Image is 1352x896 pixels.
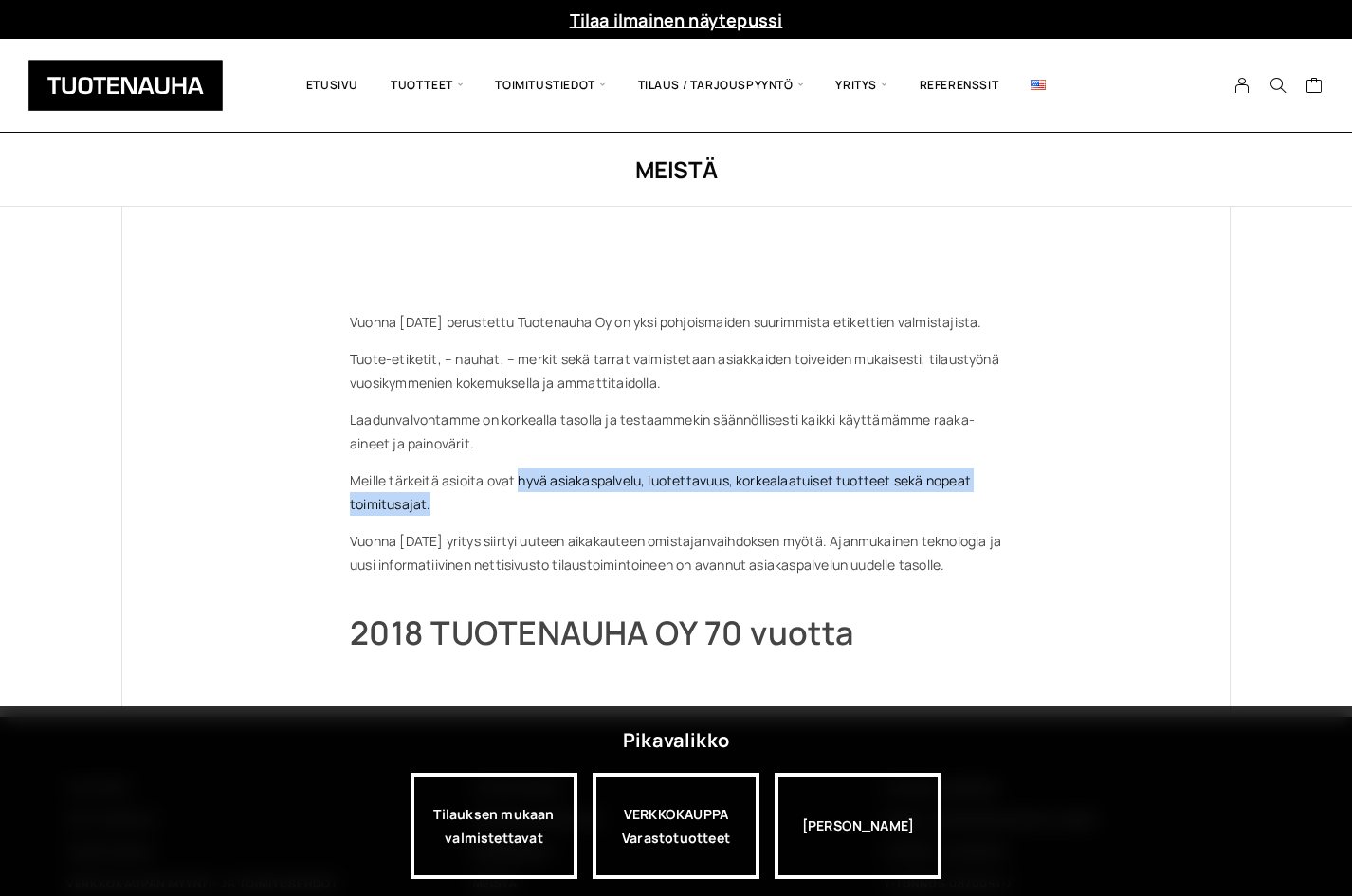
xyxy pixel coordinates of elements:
a: Etusivu [290,53,375,118]
img: Tuotenauha Oy [28,60,223,111]
div: [PERSON_NAME] [775,773,941,879]
span: Tuotteet [375,53,479,118]
b: 2018 TUOTENAUHA OY 70 vuotta [350,611,854,654]
p: Vuonna [DATE] yritys siirtyi uuteen aikakauteen omistajanvaihdoksen myötä. Ajanmukainen teknologi... [350,529,1002,576]
img: English [1031,80,1046,90]
span: Toimitustiedot [479,53,621,118]
h1: Meistä [121,154,1231,185]
a: Tilauksen mukaan valmistettavat [411,773,577,879]
button: Search [1260,77,1296,94]
a: Referenssit [904,53,1015,118]
p: Vuonna [DATE] perustettu Tuotenauha Oy on yksi pohjoismaiden suurimmista etikettien valmistajista. [350,310,1002,334]
a: VERKKOKAUPPAVarastotuotteet [593,773,759,879]
a: Cart [1306,76,1324,99]
div: VERKKOKAUPPA Varastotuotteet [593,773,759,879]
span: Yritys [819,53,903,118]
span: Tilaus / Tarjouspyyntö [622,53,820,118]
p: Meille tärkeitä asioita ovat hyvä asiakaspalvelu, luotettavuus, korkealaatuiset tuotteet sekä nop... [350,468,1002,516]
div: Pikavalikko [623,723,729,758]
a: My Account [1224,77,1261,94]
p: Tuote-etiketit, – nauhat, – merkit sekä tarrat valmistetaan asiakkaiden toiveiden mukaisesti, til... [350,347,1002,394]
a: Tilaa ilmainen näytepussi [570,9,783,31]
p: Laadunvalvontamme on korkealla tasolla ja testaammekin säännöllisesti kaikki käyttämämme raaka-ai... [350,408,1002,455]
